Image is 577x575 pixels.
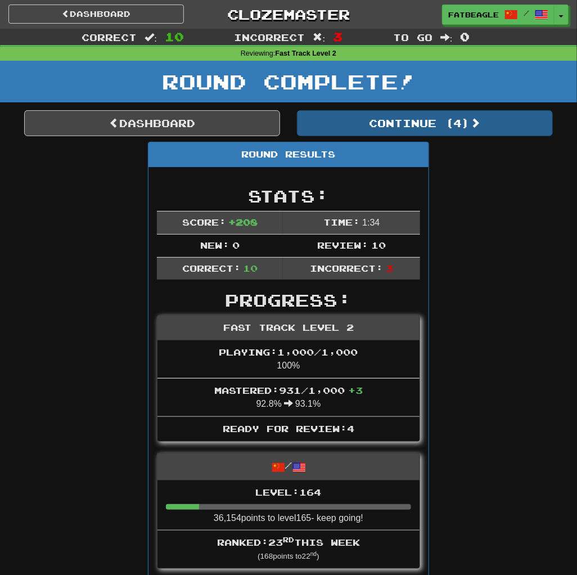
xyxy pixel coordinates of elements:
[310,551,317,557] sup: nd
[157,340,420,379] li: 100%
[323,217,360,227] span: Time:
[8,5,184,24] a: Dashboard
[348,385,363,396] span: + 3
[235,32,305,43] span: Incorrect
[313,33,326,42] span: :
[232,240,240,250] span: 0
[145,33,157,42] span: :
[219,347,358,357] span: Playing: 1,000 / 1,000
[393,32,432,43] span: To go
[440,33,453,42] span: :
[201,5,376,24] a: Clozemaster
[276,50,337,57] strong: Fast Track Level 2
[461,30,470,43] span: 0
[165,30,184,43] span: 10
[228,217,258,227] span: + 208
[524,9,529,17] span: /
[283,536,294,543] sup: rd
[157,187,420,205] h2: Stats:
[157,453,420,480] div: /
[256,487,322,497] span: Level: 164
[148,142,429,167] div: Round Results
[362,218,380,227] span: 1 : 34
[200,240,229,250] span: New:
[157,291,420,309] h2: Progress:
[243,263,258,273] span: 10
[448,10,499,20] span: FatBeagle
[157,316,420,340] div: Fast Track Level 2
[82,32,137,43] span: Correct
[4,70,573,93] h1: Round Complete!
[24,110,280,136] a: Dashboard
[333,30,342,43] span: 3
[317,240,368,250] span: Review:
[442,5,555,25] a: FatBeagle /
[258,552,319,560] small: ( 168 points to 22 )
[214,385,363,396] span: Mastered: 931 / 1,000
[157,378,420,417] li: 92.8% 93.1%
[182,263,241,273] span: Correct:
[371,240,386,250] span: 10
[386,263,393,273] span: 3
[223,423,354,434] span: Ready for Review: 4
[310,263,383,273] span: Incorrect:
[182,217,226,227] span: Score:
[157,480,420,531] li: 36,154 points to level 165 - keep going!
[297,110,553,136] button: Continue (4)
[217,537,360,547] span: Ranked: 23 this week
